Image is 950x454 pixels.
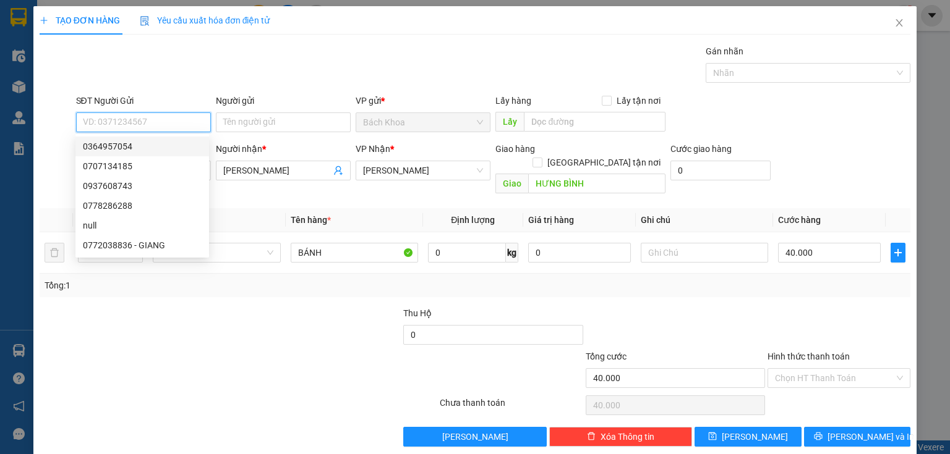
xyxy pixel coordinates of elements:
[708,432,717,442] span: save
[587,432,596,442] span: delete
[495,144,535,154] span: Giao hàng
[804,427,911,447] button: printer[PERSON_NAME] và In
[83,238,202,252] div: 0772038836 - GIANG
[670,161,771,180] input: Cước giao hàng
[83,219,202,232] div: null
[403,427,546,447] button: [PERSON_NAME]
[894,18,904,28] span: close
[75,235,209,255] div: 0772038836 - GIANG
[83,179,202,193] div: 0937608743
[891,248,905,258] span: plus
[75,216,209,235] div: null
[828,430,914,443] span: [PERSON_NAME] và In
[882,6,917,41] button: Close
[778,215,821,225] span: Cước hàng
[75,156,209,176] div: 0707134185
[722,430,788,443] span: [PERSON_NAME]
[216,94,351,107] div: Người gửi
[506,243,518,263] span: kg
[291,243,418,263] input: VD: Bàn, Ghế
[76,94,211,107] div: SĐT Người Gửi
[528,215,574,225] span: Giá trị hàng
[140,16,150,26] img: icon
[612,94,665,107] span: Lấy tận nơi
[356,94,490,107] div: VP gửi
[403,308,432,318] span: Thu Hộ
[83,140,202,153] div: 0364957054
[695,427,802,447] button: save[PERSON_NAME]
[891,243,905,263] button: plus
[75,176,209,196] div: 0937608743
[40,16,48,25] span: plus
[495,174,528,193] span: Giao
[601,430,654,443] span: Xóa Thông tin
[333,166,343,175] span: user-add
[528,243,631,263] input: 0
[636,208,773,232] th: Ghi chú
[495,96,531,106] span: Lấy hàng
[814,432,823,442] span: printer
[706,46,743,56] label: Gán nhãn
[160,243,273,262] span: Khác
[45,279,367,292] div: Tổng: 1
[291,215,331,225] span: Tên hàng
[83,199,202,212] div: 0778286288
[439,396,584,418] div: Chưa thanh toán
[216,142,351,156] div: Người nhận
[528,174,665,193] input: Dọc đường
[768,351,850,361] label: Hình thức thanh toán
[83,159,202,173] div: 0707134185
[363,113,483,132] span: Bách Khoa
[75,196,209,216] div: 0778286288
[45,243,64,263] button: delete
[451,215,495,225] span: Định lượng
[140,15,270,25] span: Yêu cầu xuất hóa đơn điện tử
[495,112,524,132] span: Lấy
[670,144,732,154] label: Cước giao hàng
[442,430,508,443] span: [PERSON_NAME]
[75,137,209,156] div: 0364957054
[363,161,483,180] span: Gia Kiệm
[542,156,665,169] span: [GEOGRAPHIC_DATA] tận nơi
[524,112,665,132] input: Dọc đường
[40,15,120,25] span: TẠO ĐƠN HÀNG
[586,351,627,361] span: Tổng cước
[549,427,692,447] button: deleteXóa Thông tin
[641,243,768,263] input: Ghi Chú
[356,144,390,154] span: VP Nhận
